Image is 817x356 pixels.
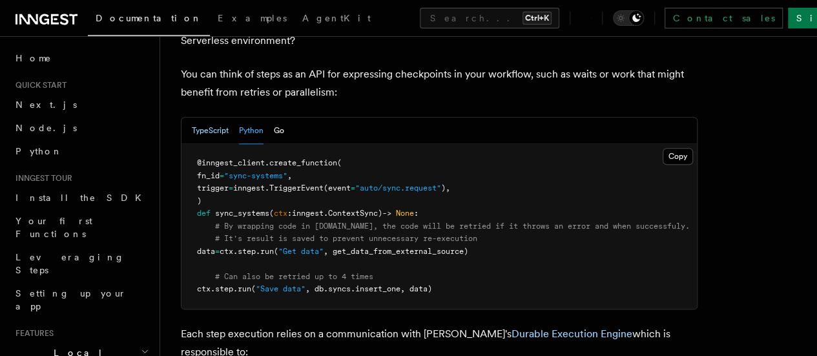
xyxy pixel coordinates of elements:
[197,196,202,205] span: )
[10,93,152,116] a: Next.js
[274,247,278,256] span: (
[224,171,287,180] span: "sync-systems"
[351,183,355,193] span: =
[233,247,238,256] span: .
[10,116,152,140] a: Node.js
[233,284,238,293] span: .
[522,12,552,25] kbd: Ctrl+K
[197,284,211,293] span: ctx
[197,247,215,256] span: data
[197,171,220,180] span: fn_id
[355,183,441,193] span: "auto/sync.request"
[10,173,72,183] span: Inngest tour
[215,284,233,293] span: step
[96,13,202,23] span: Documentation
[10,140,152,163] a: Python
[210,4,295,35] a: Examples
[295,4,378,35] a: AgentKit
[10,246,152,282] a: Leveraging Steps
[302,13,371,23] span: AgentKit
[238,247,256,256] span: step
[305,284,432,293] span: , db.syncs.insert_one, data)
[269,209,274,218] span: (
[324,209,328,218] span: .
[10,209,152,246] a: Your first Functions
[220,247,233,256] span: ctx
[211,284,215,293] span: .
[10,47,152,70] a: Home
[233,183,269,193] span: inngest.
[269,158,337,167] span: create_function
[324,247,468,256] span: , get_data_from_external_source)
[324,183,351,193] span: (event
[220,171,224,180] span: =
[265,158,269,167] span: .
[256,247,260,256] span: .
[251,284,256,293] span: (
[10,282,152,318] a: Setting up your app
[512,328,632,340] a: Durable Execution Engine
[197,209,211,218] span: def
[665,8,783,28] a: Contact sales
[16,146,63,156] span: Python
[269,183,324,193] span: TriggerEvent
[613,10,644,26] button: Toggle dark mode
[274,118,284,144] button: Go
[278,247,324,256] span: "Get data"
[16,193,149,203] span: Install the SDK
[287,209,292,218] span: :
[215,234,477,243] span: # It's result is saved to prevent unnecessary re-execution
[382,209,391,218] span: ->
[218,13,287,23] span: Examples
[441,183,450,193] span: ),
[16,99,77,110] span: Next.js
[256,284,305,293] span: "Save data"
[16,288,127,311] span: Setting up your app
[10,80,67,90] span: Quick start
[215,272,373,281] span: # Can also be retried up to 4 times
[396,209,414,218] span: None
[197,158,265,167] span: @inngest_client
[192,118,229,144] button: TypeScript
[16,216,92,239] span: Your first Functions
[215,247,220,256] span: =
[420,8,559,28] button: Search...Ctrl+K
[663,148,693,165] button: Copy
[260,247,274,256] span: run
[292,209,324,218] span: inngest
[88,4,210,36] a: Documentation
[229,183,233,193] span: =
[181,65,698,101] p: You can think of steps as an API for expressing checkpoints in your workflow, such as waits or wo...
[238,284,251,293] span: run
[16,252,125,275] span: Leveraging Steps
[239,118,264,144] button: Python
[10,328,54,339] span: Features
[215,222,690,231] span: # By wrapping code in [DOMAIN_NAME], the code will be retried if it throws an error and when succ...
[16,52,52,65] span: Home
[287,171,292,180] span: ,
[16,123,77,133] span: Node.js
[414,209,419,218] span: :
[337,158,342,167] span: (
[328,209,382,218] span: ContextSync)
[197,183,229,193] span: trigger
[10,186,152,209] a: Install the SDK
[215,209,269,218] span: sync_systems
[274,209,287,218] span: ctx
